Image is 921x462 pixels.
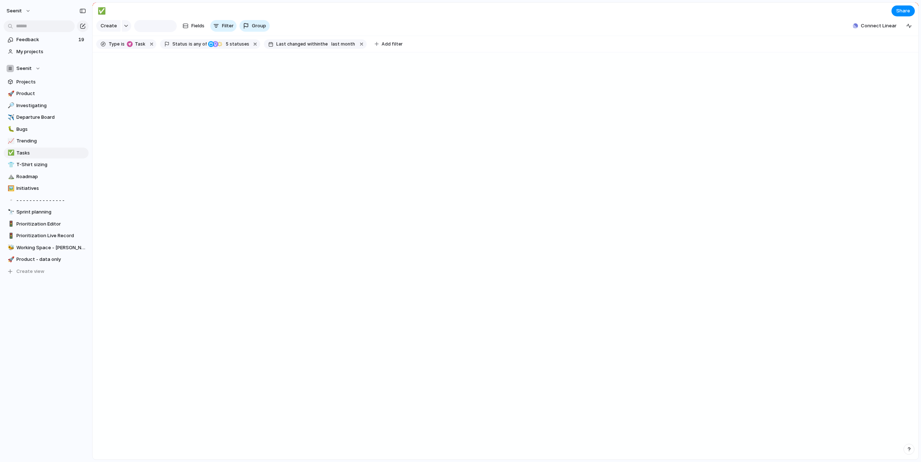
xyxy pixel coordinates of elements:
button: 🐝 [7,244,14,251]
span: Departure Board [16,114,86,121]
span: Last changed [276,41,306,47]
span: T-Shirt sizing [16,161,86,168]
button: 🚦 [7,220,14,228]
button: last month [328,40,357,48]
button: Share [891,5,915,16]
span: Product - data only [16,256,86,263]
span: Add filter [382,41,403,47]
div: 📈 [8,137,13,145]
a: ⛰️Roadmap [4,171,89,182]
span: Investigating [16,102,86,109]
button: Task [125,40,147,48]
span: Prioritization Live Record [16,232,86,239]
div: ⛰️ [8,172,13,181]
a: 🚀Product [4,88,89,99]
div: ✈️ [8,113,13,122]
a: 🔎Investigating [4,100,89,111]
button: is [120,40,126,48]
span: Status [172,41,187,47]
button: ✅ [7,149,14,157]
span: Filter [222,22,234,30]
span: last month [331,41,355,47]
a: ✈️Departure Board [4,112,89,123]
button: 📈 [7,137,14,145]
button: Create [96,20,121,32]
div: ▫️ [8,196,13,204]
div: ✅ [98,6,106,16]
div: 🚀 [8,255,13,264]
a: 👕T-Shirt sizing [4,159,89,170]
a: Projects [4,77,89,87]
button: 🐛 [7,126,14,133]
a: 🚦Prioritization Editor [4,219,89,230]
span: is [121,41,125,47]
button: 5 statuses [207,40,251,48]
button: 🔭 [7,208,14,216]
span: - - - - - - - - - - - - - - - [16,197,86,204]
button: Group [239,20,270,32]
button: Seenit [4,63,89,74]
div: ✅ [8,149,13,157]
a: 🚦Prioritization Live Record [4,230,89,241]
span: within the [307,41,328,47]
a: 🐛Bugs [4,124,89,135]
span: Working Space - [PERSON_NAME] [16,244,86,251]
div: 🐝 [8,243,13,252]
div: 👕 [8,161,13,169]
span: Seenit [7,7,22,15]
button: isany of [187,40,208,48]
div: 🔎 [8,101,13,110]
a: ✅Tasks [4,148,89,158]
a: 🔭Sprint planning [4,207,89,218]
div: 🚀 [8,90,13,98]
div: 🔭 [8,208,13,216]
span: Connect Linear [861,22,897,30]
a: ▫️- - - - - - - - - - - - - - - [4,195,89,206]
span: Product [16,90,86,97]
div: 🚦 [8,232,13,240]
span: Tasks [16,149,86,157]
span: 5 [223,41,230,47]
button: Seenit [3,5,35,17]
span: 19 [78,36,86,43]
span: Fields [191,22,204,30]
span: is [189,41,192,47]
button: Add filter [370,39,407,49]
div: 🖼️Initiatives [4,183,89,194]
div: 🚀Product - data only [4,254,89,265]
button: Connect Linear [850,20,899,31]
button: Create view [4,266,89,277]
button: ▫️ [7,197,14,204]
span: Task [133,41,145,47]
span: Roadmap [16,173,86,180]
button: Fields [180,20,207,32]
span: Group [252,22,266,30]
span: Share [896,7,910,15]
span: Prioritization Editor [16,220,86,228]
button: ⛰️ [7,173,14,180]
div: 🚦 [8,220,13,228]
button: 🚀 [7,256,14,263]
a: 🐝Working Space - [PERSON_NAME] [4,242,89,253]
button: ✅ [96,5,108,17]
button: 🔎 [7,102,14,109]
span: statuses [223,41,249,47]
span: Sprint planning [16,208,86,216]
a: 📈Trending [4,136,89,146]
span: Type [109,41,120,47]
button: 👕 [7,161,14,168]
span: Create [101,22,117,30]
a: My projects [4,46,89,57]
